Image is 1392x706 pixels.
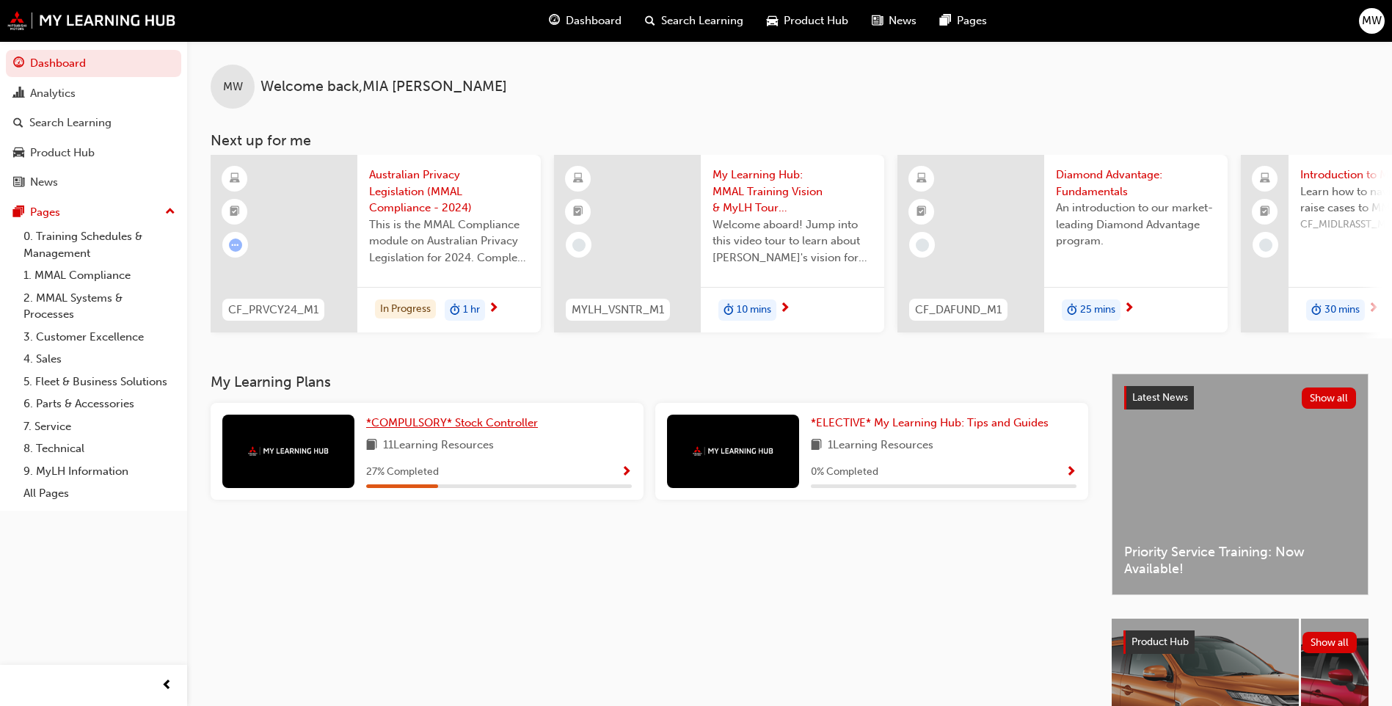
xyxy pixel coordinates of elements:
[1124,386,1356,410] a: Latest NewsShow all
[940,12,951,30] span: pages-icon
[260,79,507,95] span: Welcome back , MIA [PERSON_NAME]
[572,239,586,252] span: learningRecordVerb_NONE-icon
[1260,203,1270,222] span: booktick-icon
[228,302,318,319] span: CF_PRVCY24_M1
[187,132,1392,149] h3: Next up for me
[18,437,181,460] a: 8. Technical
[784,12,848,29] span: Product Hub
[957,12,987,29] span: Pages
[161,677,172,695] span: prev-icon
[223,79,243,95] span: MW
[463,302,480,319] span: 1 hr
[13,87,24,101] span: chart-icon
[6,199,181,226] button: Pages
[573,170,583,189] span: learningResourceType_ELEARNING-icon
[1065,463,1076,481] button: Show Progress
[18,415,181,438] a: 7. Service
[872,12,883,30] span: news-icon
[1065,466,1076,479] span: Show Progress
[18,460,181,483] a: 9. MyLH Information
[369,216,529,266] span: This is the MMAL Compliance module on Australian Privacy Legislation for 2024. Complete this modu...
[572,302,664,319] span: MYLH_VSNTR_M1
[554,155,884,332] a: MYLH_VSNTR_M1My Learning Hub: MMAL Training Vision & MyLH Tour (Elective)Welcome aboard! Jump int...
[724,301,734,320] span: duration-icon
[811,415,1054,432] a: *ELECTIVE* My Learning Hub: Tips and Guides
[6,109,181,137] a: Search Learning
[889,12,917,29] span: News
[633,6,755,36] a: search-iconSearch Learning
[1259,239,1272,252] span: learningRecordVerb_NONE-icon
[1362,12,1382,29] span: MW
[13,176,24,189] span: news-icon
[549,12,560,30] span: guage-icon
[645,12,655,30] span: search-icon
[1112,374,1369,595] a: Latest NewsShow allPriority Service Training: Now Available!
[1311,301,1322,320] span: duration-icon
[7,11,176,30] a: mmal
[366,416,538,429] span: *COMPULSORY* Stock Controller
[13,57,24,70] span: guage-icon
[1123,630,1357,654] a: Product HubShow all
[713,167,872,216] span: My Learning Hub: MMAL Training Vision & MyLH Tour (Elective)
[1056,167,1216,200] span: Diamond Advantage: Fundamentals
[6,80,181,107] a: Analytics
[211,374,1088,390] h3: My Learning Plans
[30,85,76,102] div: Analytics
[621,466,632,479] span: Show Progress
[18,264,181,287] a: 1. MMAL Compliance
[229,239,242,252] span: learningRecordVerb_ATTEMPT-icon
[767,12,778,30] span: car-icon
[18,393,181,415] a: 6. Parts & Accessories
[828,437,933,455] span: 1 Learning Resources
[248,446,329,456] img: mmal
[1067,301,1077,320] span: duration-icon
[917,203,927,222] span: booktick-icon
[755,6,860,36] a: car-iconProduct Hub
[375,299,436,319] div: In Progress
[917,170,927,189] span: learningResourceType_ELEARNING-icon
[369,167,529,216] span: Australian Privacy Legislation (MMAL Compliance - 2024)
[6,139,181,167] a: Product Hub
[566,12,622,29] span: Dashboard
[693,446,773,456] img: mmal
[1302,632,1358,653] button: Show all
[18,371,181,393] a: 5. Fleet & Business Solutions
[6,47,181,199] button: DashboardAnalyticsSearch LearningProduct HubNews
[13,117,23,130] span: search-icon
[811,437,822,455] span: book-icon
[230,203,240,222] span: booktick-icon
[211,155,541,332] a: CF_PRVCY24_M1Australian Privacy Legislation (MMAL Compliance - 2024)This is the MMAL Compliance m...
[366,415,544,432] a: *COMPULSORY* Stock Controller
[13,147,24,160] span: car-icon
[573,203,583,222] span: booktick-icon
[779,302,790,316] span: next-icon
[18,287,181,326] a: 2. MMAL Systems & Processes
[30,145,95,161] div: Product Hub
[6,50,181,77] a: Dashboard
[383,437,494,455] span: 11 Learning Resources
[1080,302,1115,319] span: 25 mins
[18,482,181,505] a: All Pages
[488,302,499,316] span: next-icon
[1132,391,1188,404] span: Latest News
[916,239,929,252] span: learningRecordVerb_NONE-icon
[811,416,1049,429] span: *ELECTIVE* My Learning Hub: Tips and Guides
[915,302,1002,319] span: CF_DAFUND_M1
[366,437,377,455] span: book-icon
[230,170,240,189] span: learningResourceType_ELEARNING-icon
[13,206,24,219] span: pages-icon
[18,326,181,349] a: 3. Customer Excellence
[1132,636,1189,648] span: Product Hub
[18,225,181,264] a: 0. Training Schedules & Management
[30,174,58,191] div: News
[30,204,60,221] div: Pages
[737,302,771,319] span: 10 mins
[1302,387,1357,409] button: Show all
[6,169,181,196] a: News
[1260,170,1270,189] span: laptop-icon
[165,203,175,222] span: up-icon
[1324,302,1360,319] span: 30 mins
[450,301,460,320] span: duration-icon
[366,464,439,481] span: 27 % Completed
